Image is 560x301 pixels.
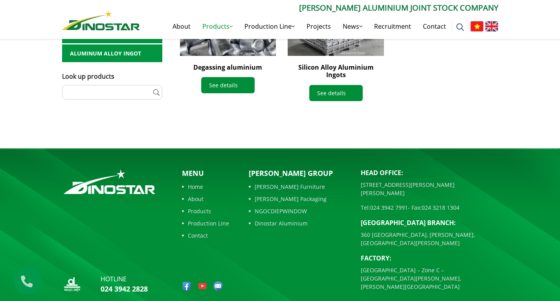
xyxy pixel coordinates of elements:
p: Tel: - Fax: [361,203,498,212]
a: Aluminum alloy ingot [62,44,162,63]
a: 024 3942 2828 [101,284,148,294]
a: Production Line [239,14,301,39]
img: Tiếng Việt [470,21,483,31]
p: [PERSON_NAME] Group [249,168,349,179]
a: NGOCDIEPWINDOW [249,207,349,215]
p: [GEOGRAPHIC_DATA] – Zone C – [GEOGRAPHIC_DATA][PERSON_NAME], [PERSON_NAME][GEOGRAPHIC_DATA] [361,266,498,291]
p: [GEOGRAPHIC_DATA] BRANCH: [361,218,498,227]
a: Dinostar Aluminium [249,219,349,227]
p: hotline [101,274,148,284]
a: [PERSON_NAME] Furniture [249,183,349,191]
img: logo_footer [62,168,157,196]
a: 024 3942 7991 [370,204,408,211]
p: Factory: [361,253,498,263]
span: Look up products [62,72,114,81]
a: See details [309,85,363,101]
a: Home [182,183,229,191]
a: Silicon Alloy Aluminium Ingots [298,63,374,79]
a: Products [196,14,239,39]
p: [STREET_ADDRESS][PERSON_NAME][PERSON_NAME] [361,181,498,197]
a: Degassing aluminium [193,63,262,72]
a: Production Line [182,219,229,227]
p: [PERSON_NAME] Aluminium Joint Stock Company [140,2,498,14]
a: Contact [417,14,452,39]
img: logo_nd_footer [62,274,82,294]
p: 360 [GEOGRAPHIC_DATA], [PERSON_NAME], [GEOGRAPHIC_DATA][PERSON_NAME] [361,231,498,247]
a: About [167,14,196,39]
img: English [485,21,498,31]
a: News [337,14,368,39]
img: search [456,23,464,31]
a: Products [182,207,229,215]
a: Recruitment [368,14,417,39]
a: [PERSON_NAME] Packaging [249,195,349,203]
a: 024 3218 1304 [422,204,459,211]
p: Menu [182,168,229,179]
p: Head Office: [361,168,498,177]
a: Contact [182,231,229,240]
a: About [182,195,229,203]
img: Nhôm Dinostar [62,11,140,30]
a: Projects [301,14,337,39]
a: See details [201,77,255,93]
